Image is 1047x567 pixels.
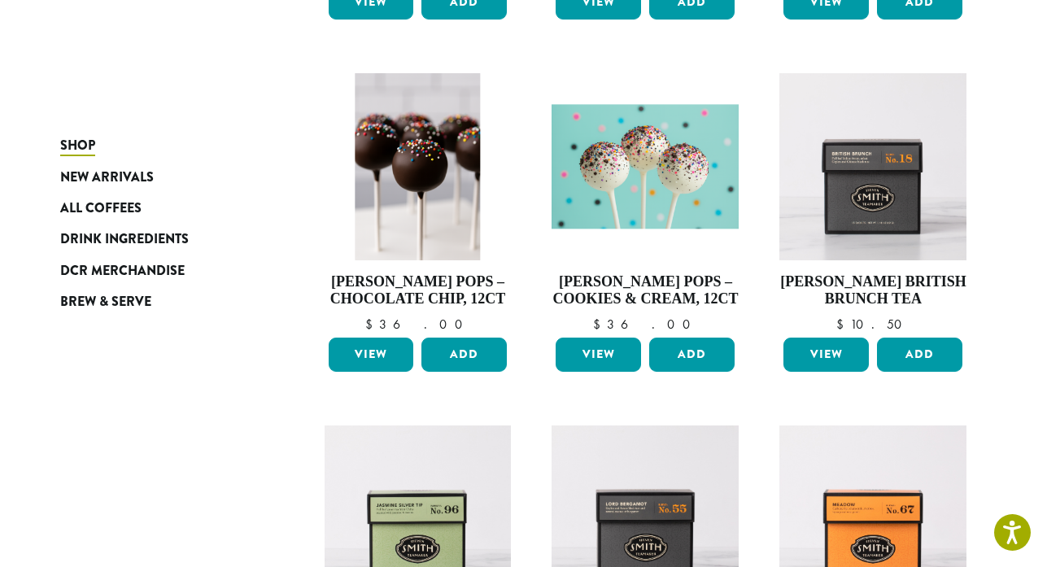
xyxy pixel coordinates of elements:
a: [PERSON_NAME] Pops – Chocolate Chip, 12ct $36.00 [325,73,512,331]
button: Add [649,338,735,372]
a: Drink Ingredients [60,224,255,255]
a: View [329,338,414,372]
span: Shop [60,136,95,156]
a: Shop [60,130,255,161]
a: All Coffees [60,193,255,224]
h4: [PERSON_NAME] Pops – Cookies & Cream, 12ct [552,273,739,308]
span: All Coffees [60,198,142,219]
button: Add [421,338,507,372]
a: [PERSON_NAME] Pops – Cookies & Cream, 12ct $36.00 [552,73,739,331]
img: British-Brunch-Signature-Black-Carton-2023-2.jpg [779,73,966,260]
h4: [PERSON_NAME] Pops – Chocolate Chip, 12ct [325,273,512,308]
span: New Arrivals [60,168,154,188]
a: Brew & Serve [60,286,255,317]
bdi: 36.00 [593,316,698,333]
span: Drink Ingredients [60,229,189,250]
span: $ [836,316,850,333]
bdi: 36.00 [365,316,470,333]
a: View [783,338,869,372]
bdi: 10.50 [836,316,910,333]
a: View [556,338,641,372]
span: DCR Merchandise [60,261,185,281]
a: New Arrivals [60,161,255,192]
a: [PERSON_NAME] British Brunch Tea $10.50 [779,73,966,331]
span: $ [365,316,379,333]
button: Add [877,338,962,372]
h4: [PERSON_NAME] British Brunch Tea [779,273,966,308]
a: DCR Merchandise [60,255,255,286]
img: Cookies-and-Cream.png [552,104,739,229]
span: $ [593,316,607,333]
span: Brew & Serve [60,292,151,312]
img: Chocolate-Chip.png [356,73,480,260]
